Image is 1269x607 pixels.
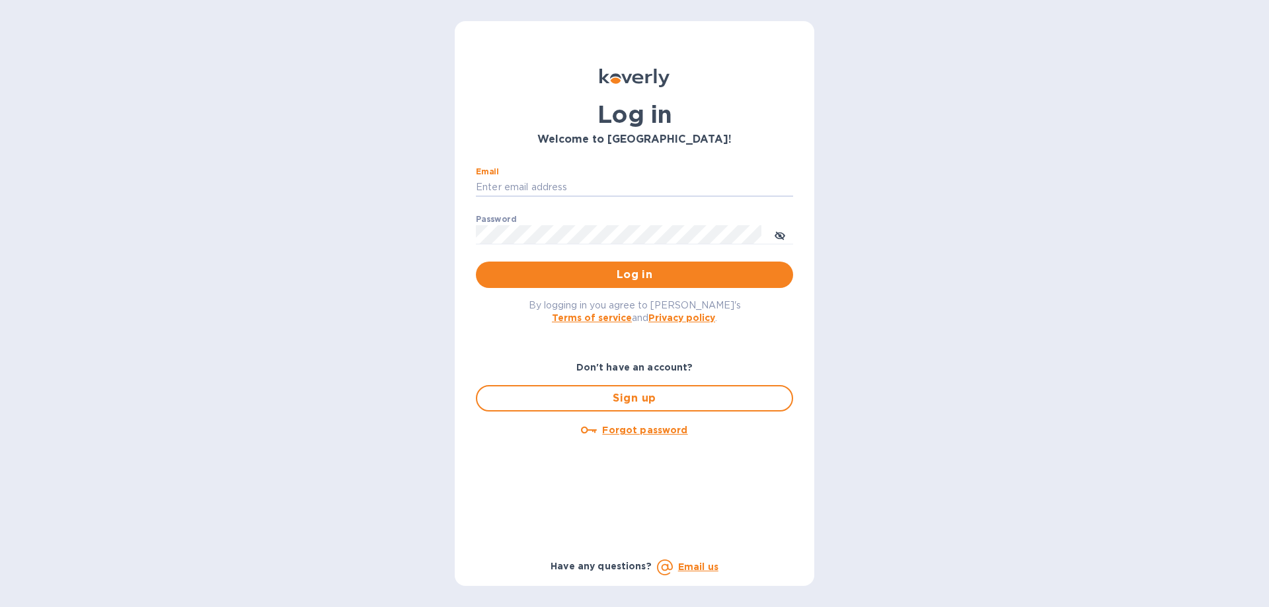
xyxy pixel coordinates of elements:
[476,133,793,146] h3: Welcome to [GEOGRAPHIC_DATA]!
[476,262,793,288] button: Log in
[476,178,793,197] input: Enter email address
[551,561,652,571] b: Have any questions?
[476,215,516,223] label: Password
[576,362,693,373] b: Don't have an account?
[486,267,783,283] span: Log in
[678,561,718,572] a: Email us
[602,425,687,435] u: Forgot password
[476,100,793,128] h1: Log in
[529,300,741,323] span: By logging in you agree to [PERSON_NAME]'s and .
[476,385,793,411] button: Sign up
[488,390,781,406] span: Sign up
[599,69,670,87] img: Koverly
[552,312,632,323] a: Terms of service
[648,312,715,323] a: Privacy policy
[476,168,499,176] label: Email
[767,221,793,248] button: toggle password visibility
